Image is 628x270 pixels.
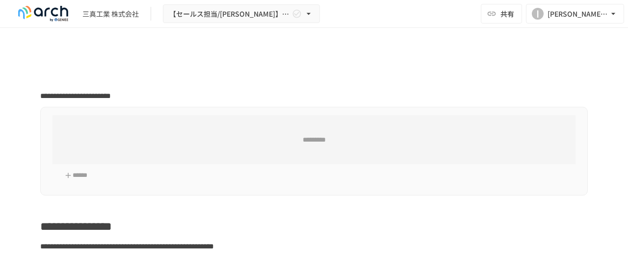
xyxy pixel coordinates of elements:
[12,6,75,22] img: logo-default@2x-9cf2c760.svg
[169,8,290,20] span: 【セールス担当/[PERSON_NAME]】三真工業株式会社様_初期設定サポート
[548,8,608,20] div: [PERSON_NAME][EMAIL_ADDRESS][DOMAIN_NAME]
[500,8,514,19] span: 共有
[82,9,139,19] div: 三真工業 株式会社
[481,4,522,24] button: 共有
[163,4,320,24] button: 【セールス担当/[PERSON_NAME]】三真工業株式会社様_初期設定サポート
[532,8,544,20] div: I
[526,4,624,24] button: I[PERSON_NAME][EMAIL_ADDRESS][DOMAIN_NAME]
